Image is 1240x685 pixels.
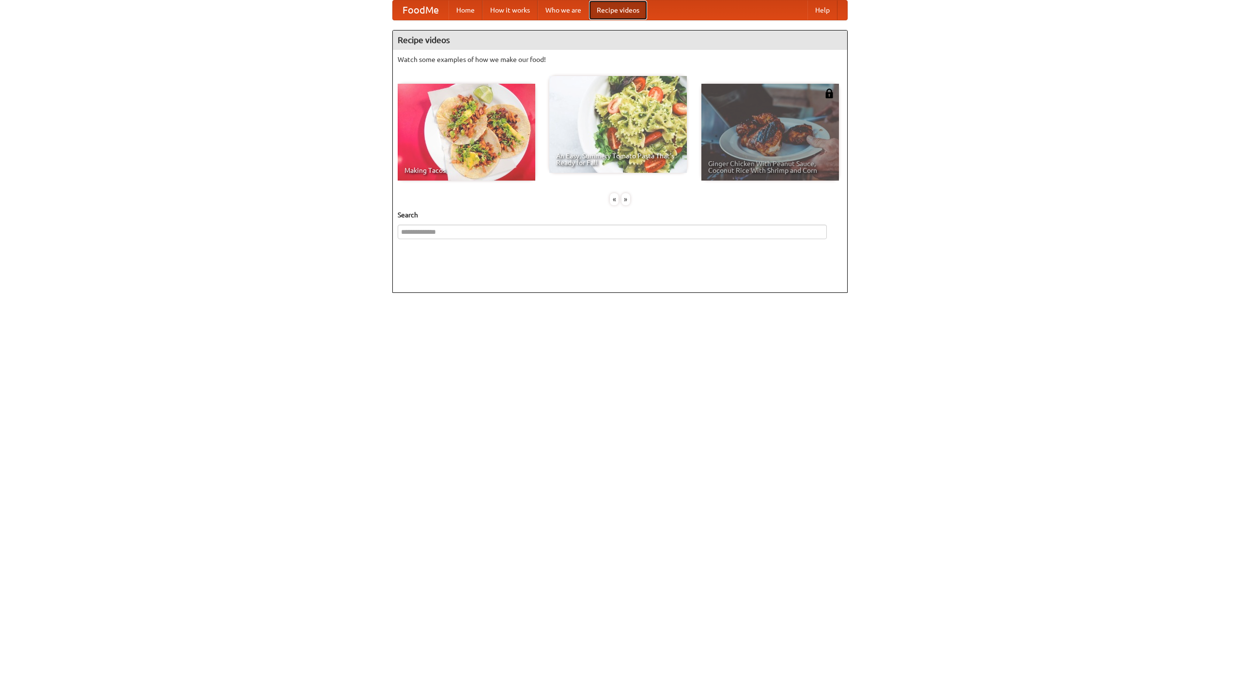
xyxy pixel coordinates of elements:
h4: Recipe videos [393,30,847,50]
span: Making Tacos [404,167,528,174]
a: How it works [482,0,538,20]
a: FoodMe [393,0,449,20]
div: « [610,193,619,205]
div: » [621,193,630,205]
a: Home [449,0,482,20]
a: Help [807,0,837,20]
a: Making Tacos [398,84,535,181]
a: Who we are [538,0,589,20]
img: 483408.png [824,89,834,98]
p: Watch some examples of how we make our food! [398,55,842,64]
a: An Easy, Summery Tomato Pasta That's Ready for Fall [549,76,687,173]
a: Recipe videos [589,0,647,20]
span: An Easy, Summery Tomato Pasta That's Ready for Fall [556,152,680,166]
h5: Search [398,210,842,220]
